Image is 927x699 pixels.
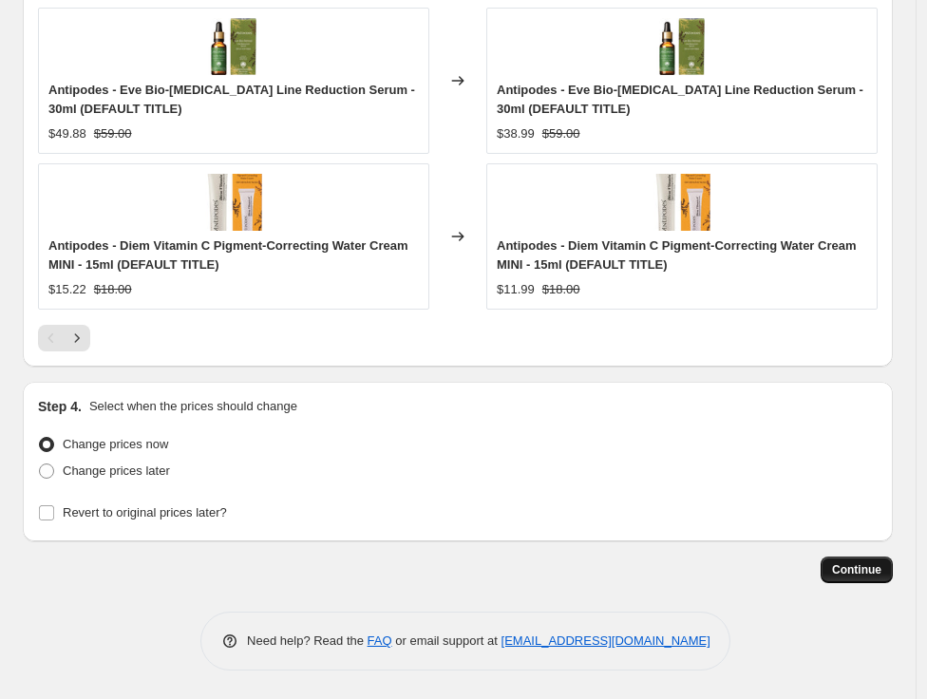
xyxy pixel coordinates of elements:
[392,633,501,648] span: or email support at
[48,238,408,272] span: Antipodes - Diem Vitamin C Pigment-Correcting Water Cream MINI - 15ml (DEFAULT TITLE)
[497,280,535,299] div: $11.99
[48,124,86,143] div: $49.88
[63,505,227,520] span: Revert to original prices later?
[542,280,580,299] strike: $18.00
[497,83,863,116] span: Antipodes - Eve Bio-[MEDICAL_DATA] Line Reduction Serum - 30ml (DEFAULT TITLE)
[94,124,132,143] strike: $59.00
[832,562,881,577] span: Continue
[497,124,535,143] div: $38.99
[821,557,893,583] button: Continue
[205,174,262,231] img: ANW12_COMBO_1_80x.jpg
[89,397,297,416] p: Select when the prices should change
[64,325,90,351] button: Next
[48,83,415,116] span: Antipodes - Eve Bio-[MEDICAL_DATA] Line Reduction Serum - 30ml (DEFAULT TITLE)
[368,633,392,648] a: FAQ
[205,18,262,75] img: ANW44_COMBO_1366433b-a3fe-4af8-811e-2e90fb8bfc90_80x.jpg
[94,280,132,299] strike: $18.00
[653,18,710,75] img: ANW44_COMBO_1366433b-a3fe-4af8-811e-2e90fb8bfc90_80x.jpg
[63,437,168,451] span: Change prices now
[247,633,368,648] span: Need help? Read the
[63,463,170,478] span: Change prices later
[653,174,710,231] img: ANW12_COMBO_1_80x.jpg
[38,397,82,416] h2: Step 4.
[501,633,710,648] a: [EMAIL_ADDRESS][DOMAIN_NAME]
[38,325,90,351] nav: Pagination
[497,238,857,272] span: Antipodes - Diem Vitamin C Pigment-Correcting Water Cream MINI - 15ml (DEFAULT TITLE)
[542,124,580,143] strike: $59.00
[48,280,86,299] div: $15.22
